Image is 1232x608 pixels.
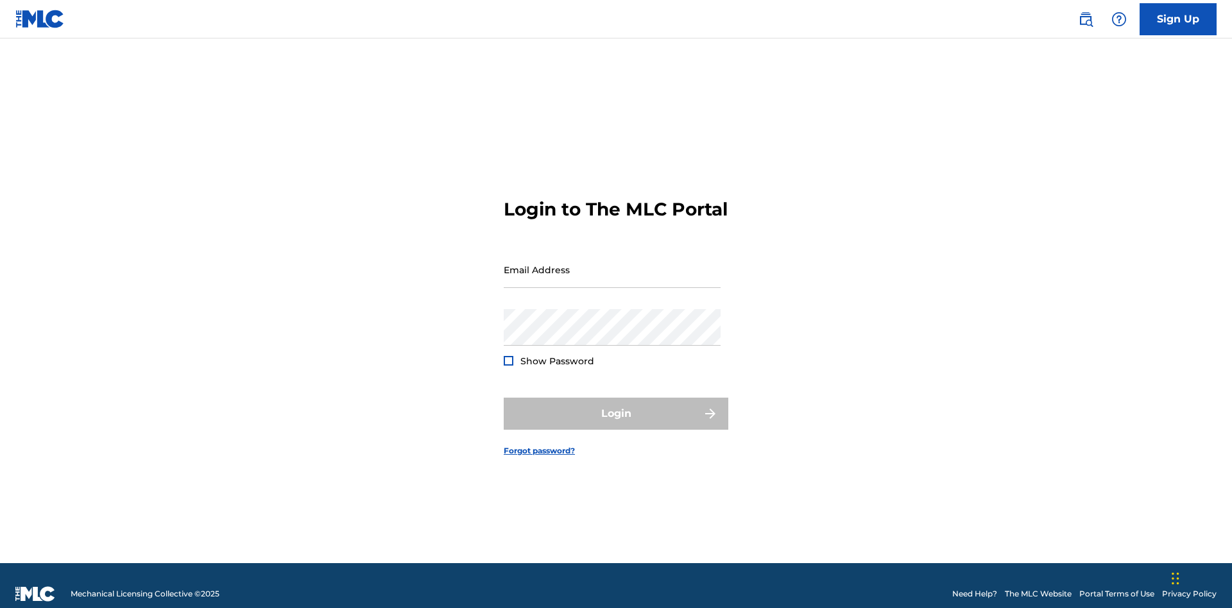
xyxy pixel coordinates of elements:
[1162,588,1217,600] a: Privacy Policy
[71,588,219,600] span: Mechanical Licensing Collective © 2025
[1005,588,1072,600] a: The MLC Website
[15,10,65,28] img: MLC Logo
[1140,3,1217,35] a: Sign Up
[504,198,728,221] h3: Login to The MLC Portal
[1079,588,1154,600] a: Portal Terms of Use
[520,355,594,367] span: Show Password
[1073,6,1099,32] a: Public Search
[1172,559,1179,598] div: Drag
[1106,6,1132,32] div: Help
[1168,546,1232,608] iframe: Chat Widget
[952,588,997,600] a: Need Help?
[1078,12,1093,27] img: search
[1111,12,1127,27] img: help
[15,586,55,602] img: logo
[504,445,575,457] a: Forgot password?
